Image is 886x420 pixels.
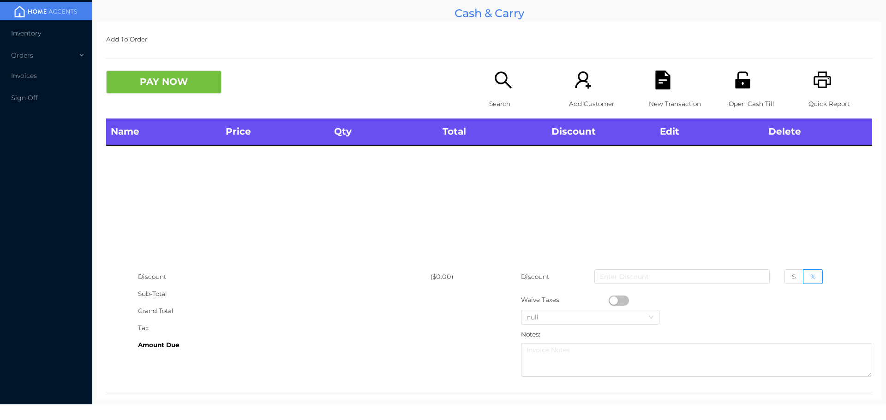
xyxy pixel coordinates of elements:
div: Tax [138,319,431,337]
i: icon: unlock [733,71,752,89]
p: Discount [521,268,550,285]
p: Add To Order [106,31,872,48]
th: Total [438,118,546,145]
div: Cash & Carry [97,5,881,22]
span: % [810,272,815,281]
label: Notes: [521,331,540,338]
p: Open Cash Till [729,95,792,112]
th: Discount [547,118,655,145]
div: null [527,310,548,324]
i: icon: down [648,314,654,321]
p: Search [489,95,553,112]
p: Quick Report [808,95,872,112]
div: Waive Taxes [521,291,609,308]
i: icon: user-add [574,71,593,89]
img: mainBanner [11,5,80,18]
div: Discount [138,268,431,285]
div: Sub-Total [138,285,431,302]
div: Amount Due [138,337,431,354]
span: Inventory [11,29,41,37]
div: ($0.00) [431,268,489,285]
input: Enter Discount [594,269,770,284]
i: icon: search [494,71,513,89]
i: icon: file-text [653,71,672,89]
div: Grand Total [138,302,431,319]
p: Add Customer [569,95,633,112]
i: icon: printer [813,71,832,89]
th: Edit [655,118,764,145]
span: Invoices [11,71,37,80]
button: PAY NOW [106,71,221,94]
th: Name [106,118,221,145]
th: Price [221,118,329,145]
th: Qty [329,118,438,145]
p: New Transaction [649,95,712,112]
span: $ [792,272,796,281]
th: Delete [764,118,872,145]
span: Sign Off [11,94,38,102]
